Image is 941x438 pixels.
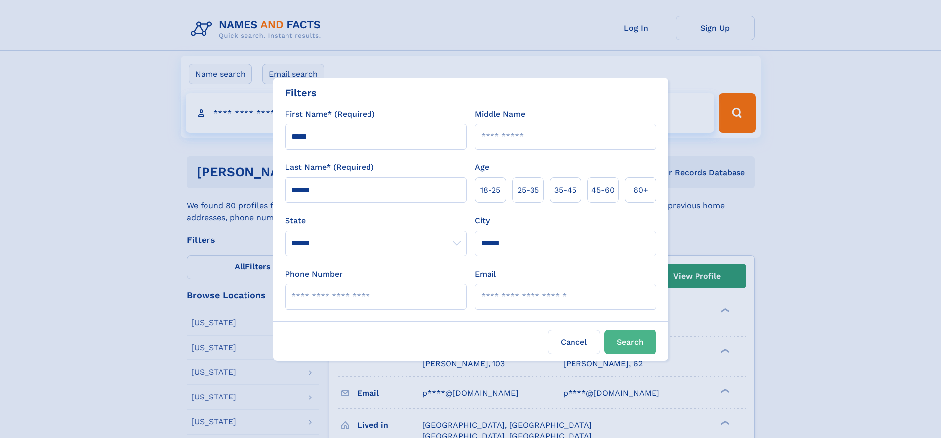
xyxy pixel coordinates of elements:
span: 45‑60 [591,184,614,196]
label: Phone Number [285,268,343,280]
span: 18‑25 [480,184,500,196]
div: Filters [285,85,317,100]
label: Email [475,268,496,280]
label: Middle Name [475,108,525,120]
label: Cancel [548,330,600,354]
button: Search [604,330,656,354]
label: Age [475,161,489,173]
label: First Name* (Required) [285,108,375,120]
span: 60+ [633,184,648,196]
span: 35‑45 [554,184,576,196]
label: State [285,215,467,227]
span: 25‑35 [517,184,539,196]
label: City [475,215,490,227]
label: Last Name* (Required) [285,161,374,173]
